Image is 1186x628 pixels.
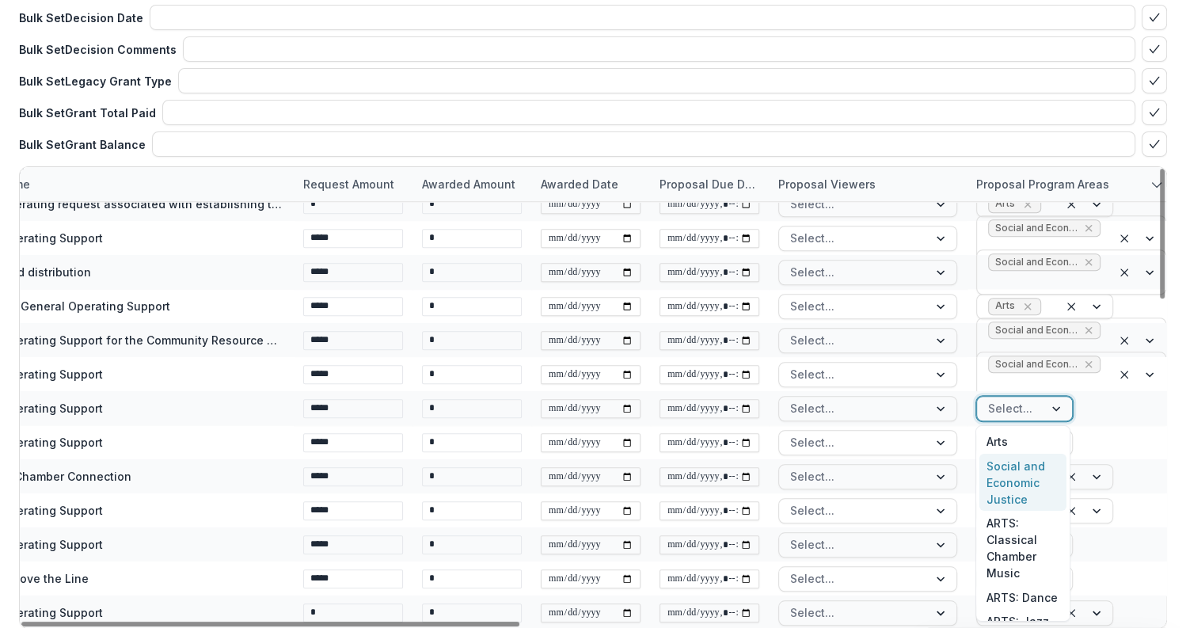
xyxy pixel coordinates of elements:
[1115,263,1134,282] div: Clear selected options
[1150,178,1163,191] svg: sorted descending
[19,73,172,89] p: Bulk Set Legacy Grant Type
[995,223,1078,234] span: Social and Economic Justice
[979,429,1066,454] div: Arts
[19,136,146,153] p: Bulk Set Grant Balance
[995,198,1015,209] span: Arts
[995,325,1078,336] span: Social and Economic Justice
[1062,603,1081,622] div: Clear selected options
[769,167,967,201] div: Proposal Viewers
[412,167,531,201] div: Awarded Amount
[294,167,412,201] div: Request Amount
[1082,322,1095,338] div: Remove Social and Economic Justice
[1142,131,1167,157] button: bulk-confirm-option
[1062,501,1081,520] div: Clear selected options
[1020,196,1036,212] div: Remove Arts
[1115,331,1134,350] div: Clear selected options
[967,176,1119,192] div: Proposal Program Areas
[19,105,156,121] p: Bulk Set Grant Total Paid
[531,167,650,201] div: Awarded Date
[979,511,1066,585] div: ARTS: Classical Chamber Music
[1062,297,1081,316] div: Clear selected options
[531,176,628,192] div: Awarded Date
[967,167,1165,201] div: Proposal Program Areas
[650,176,769,192] div: Proposal Due Date
[1020,299,1036,314] div: Remove Arts
[1062,195,1081,214] div: Clear selected options
[1142,68,1167,93] button: bulk-confirm-option
[650,167,769,201] div: Proposal Due Date
[769,176,885,192] div: Proposal Viewers
[1142,100,1167,125] button: bulk-confirm-option
[1115,365,1134,384] div: Clear selected options
[1062,467,1081,486] div: Clear selected options
[1142,36,1167,62] button: bulk-confirm-option
[995,359,1078,370] span: Social and Economic Justice
[1082,220,1095,236] div: Remove Social and Economic Justice
[995,300,1015,311] span: Arts
[979,585,1066,610] div: ARTS: Dance
[19,10,143,26] p: Bulk Set Decision Date
[1082,356,1095,372] div: Remove Social and Economic Justice
[303,176,394,192] p: Request Amount
[1115,229,1134,248] div: Clear selected options
[979,454,1066,512] div: Social and Economic Justice
[995,257,1078,268] span: Social and Economic Justice
[412,176,525,192] div: Awarded Amount
[1142,5,1167,30] button: bulk-confirm-option
[1082,254,1095,270] div: Remove Social and Economic Justice
[19,41,177,58] p: Bulk Set Decision Comments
